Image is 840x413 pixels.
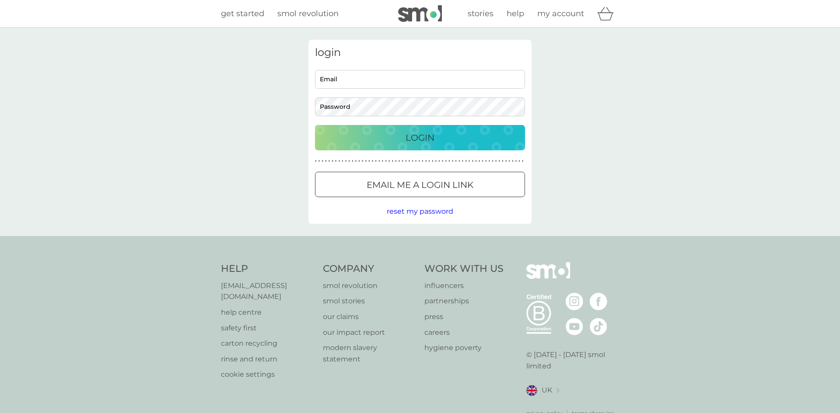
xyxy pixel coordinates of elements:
[348,159,350,163] p: ●
[398,5,442,22] img: smol
[323,327,416,338] p: our impact report
[518,159,520,163] p: ●
[221,369,314,380] a: cookie settings
[387,206,453,217] button: reset my password
[315,46,525,59] h3: login
[452,159,454,163] p: ●
[537,7,584,20] a: my account
[442,159,444,163] p: ●
[542,385,552,396] span: UK
[432,159,434,163] p: ●
[475,159,477,163] p: ●
[526,385,537,396] img: UK flag
[508,159,510,163] p: ●
[315,125,525,150] button: Login
[277,9,339,18] span: smol revolution
[406,131,434,145] p: Login
[355,159,357,163] p: ●
[345,159,347,163] p: ●
[424,295,504,307] a: partnerships
[485,159,487,163] p: ●
[382,159,384,163] p: ●
[221,9,264,18] span: get started
[315,172,525,197] button: Email me a login link
[323,311,416,323] a: our claims
[448,159,450,163] p: ●
[556,388,559,393] img: select a new location
[405,159,407,163] p: ●
[438,159,440,163] p: ●
[424,280,504,292] a: influencers
[495,159,497,163] p: ●
[425,159,427,163] p: ●
[221,354,314,365] p: rinse and return
[323,295,416,307] p: smol stories
[590,293,607,310] img: visit the smol Facebook page
[221,323,314,334] a: safety first
[221,307,314,318] a: help centre
[352,159,353,163] p: ●
[502,159,504,163] p: ●
[468,9,493,18] span: stories
[590,318,607,335] img: visit the smol Tiktok page
[428,159,430,163] p: ●
[395,159,397,163] p: ●
[409,159,410,163] p: ●
[507,7,524,20] a: help
[358,159,360,163] p: ●
[415,159,417,163] p: ●
[322,159,323,163] p: ●
[315,159,317,163] p: ●
[323,280,416,292] a: smol revolution
[462,159,464,163] p: ●
[412,159,413,163] p: ●
[424,327,504,338] a: careers
[472,159,473,163] p: ●
[492,159,493,163] p: ●
[375,159,377,163] p: ●
[387,207,453,215] span: reset my password
[392,159,393,163] p: ●
[482,159,483,163] p: ●
[458,159,460,163] p: ●
[221,338,314,349] a: carton recycling
[362,159,364,163] p: ●
[368,159,370,163] p: ●
[468,7,493,20] a: stories
[455,159,457,163] p: ●
[512,159,514,163] p: ●
[402,159,403,163] p: ●
[445,159,447,163] p: ●
[566,318,583,335] img: visit the smol Youtube page
[597,5,619,22] div: basket
[489,159,490,163] p: ●
[526,262,570,292] img: smol
[537,9,584,18] span: my account
[318,159,320,163] p: ●
[522,159,524,163] p: ●
[424,311,504,323] a: press
[367,178,473,192] p: Email me a login link
[526,349,619,371] p: © [DATE] - [DATE] smol limited
[221,262,314,276] h4: Help
[566,293,583,310] img: visit the smol Instagram page
[329,159,330,163] p: ●
[515,159,517,163] p: ●
[323,342,416,364] a: modern slavery statement
[221,7,264,20] a: get started
[469,159,470,163] p: ●
[424,342,504,354] p: hygiene poverty
[221,280,314,302] a: [EMAIL_ADDRESS][DOMAIN_NAME]
[332,159,333,163] p: ●
[498,159,500,163] p: ●
[385,159,387,163] p: ●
